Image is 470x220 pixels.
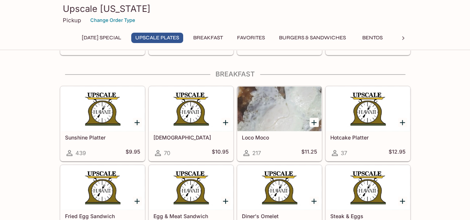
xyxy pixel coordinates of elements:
button: Add Sunshine Platter [133,118,142,127]
button: Burgers & Sandwiches [275,33,350,43]
h5: Loco Moco [242,134,317,141]
div: Homanado Longanisa [149,86,233,131]
button: Breakfast [189,33,227,43]
h5: $12.95 [389,148,405,157]
button: Add Hotcake Platter [398,118,407,127]
div: Hotcake Platter [326,86,410,131]
div: Loco Moco [237,86,321,131]
div: Egg & Meat Sandwich [149,165,233,210]
button: UPSCALE Plates [131,33,183,43]
h5: Hotcake Platter [330,134,405,141]
h5: $11.25 [301,148,317,157]
button: Add Loco Moco [309,118,319,127]
button: [DATE] Special [78,33,125,43]
div: Sunshine Platter [61,86,145,131]
div: Diner's Omelet [237,165,321,210]
button: Favorites [233,33,269,43]
a: Sunshine Platter439$9.95 [60,86,145,161]
a: [DEMOGRAPHIC_DATA]70$10.95 [149,86,233,161]
h5: Sunshine Platter [65,134,140,141]
div: Steak & Eggs [326,165,410,210]
span: 70 [164,150,170,157]
button: Add Egg & Meat Sandwich [221,196,230,206]
h5: [DEMOGRAPHIC_DATA] [153,134,228,141]
button: Add Steak & Eggs [398,196,407,206]
a: Loco Moco217$11.25 [237,86,322,161]
span: 439 [75,150,86,157]
button: Add Fried Egg Sandwich [133,196,142,206]
button: Bentos [356,33,389,43]
h4: Breakfast [60,70,411,78]
h3: Upscale [US_STATE] [63,3,408,14]
h5: Diner's Omelet [242,213,317,219]
h5: Fried Egg Sandwich [65,213,140,219]
h5: $10.95 [212,148,228,157]
h5: $9.95 [126,148,140,157]
h5: Steak & Eggs [330,213,405,219]
button: Add Homanado Longanisa [221,118,230,127]
button: Noodles [395,33,429,43]
span: 217 [252,150,261,157]
p: Pickup [63,17,81,24]
a: Hotcake Platter37$12.95 [325,86,410,161]
button: Change Order Type [87,14,139,26]
h5: Egg & Meat Sandwich [153,213,228,219]
div: Fried Egg Sandwich [61,165,145,210]
span: 37 [341,150,347,157]
button: Add Diner's Omelet [309,196,319,206]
